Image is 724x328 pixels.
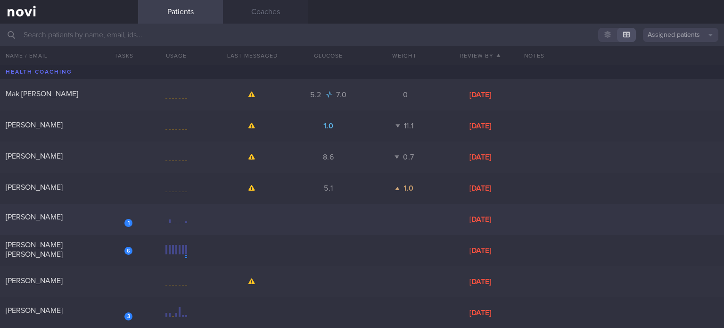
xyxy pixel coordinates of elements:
[323,122,334,130] span: 1.0
[324,185,333,192] span: 5.1
[443,90,518,100] div: [DATE]
[6,121,63,129] span: [PERSON_NAME]
[518,46,724,65] div: Notes
[443,152,518,162] div: [DATE]
[6,184,63,191] span: [PERSON_NAME]
[403,185,414,192] span: 1.0
[443,121,518,131] div: [DATE]
[403,91,408,99] span: 0
[404,122,414,130] span: 11.1
[443,215,518,224] div: [DATE]
[138,46,214,65] div: Usage
[443,246,518,255] div: [DATE]
[214,46,290,65] button: Last Messaged
[124,247,132,255] div: 6
[6,213,63,221] span: [PERSON_NAME]
[290,46,366,65] button: Glucose
[366,46,442,65] button: Weight
[443,277,518,286] div: [DATE]
[443,184,518,193] div: [DATE]
[310,91,324,99] span: 5.2
[6,277,63,285] span: [PERSON_NAME]
[403,153,414,161] span: 0.7
[100,46,138,65] button: Tasks
[336,91,346,99] span: 7.0
[643,28,718,42] button: Assigned patients
[323,153,334,161] span: 8.6
[6,241,63,258] span: [PERSON_NAME] [PERSON_NAME]
[124,312,132,320] div: 3
[443,46,518,65] button: Review By
[6,307,63,314] span: [PERSON_NAME]
[443,308,518,318] div: [DATE]
[6,90,78,98] span: Mak [PERSON_NAME]
[6,152,63,160] span: [PERSON_NAME]
[124,219,132,227] div: 1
